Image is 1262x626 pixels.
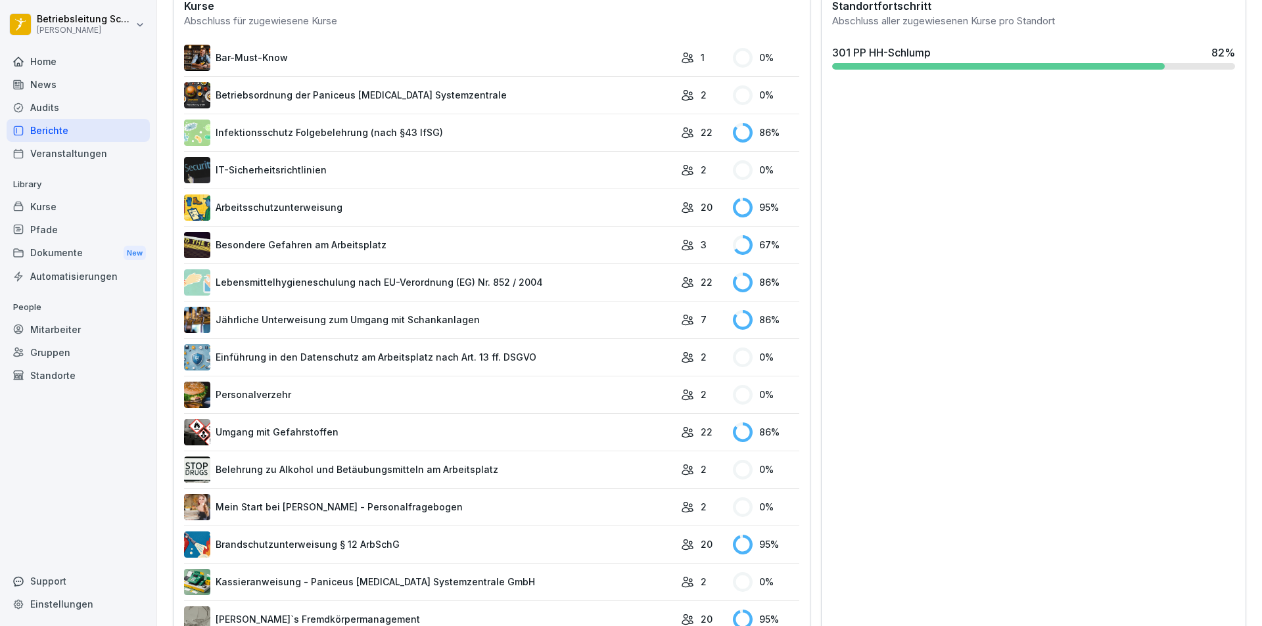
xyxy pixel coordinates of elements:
[184,494,210,520] img: aaay8cu0h1hwaqqp9269xjan.png
[733,160,799,180] div: 0 %
[184,194,674,221] a: Arbeitsschutzunterweisung
[7,265,150,288] a: Automatisierungen
[184,82,674,108] a: Betriebsordnung der Paniceus [MEDICAL_DATA] Systemzentrale
[701,51,705,64] p: 1
[832,14,1235,29] div: Abschluss aller zugewiesenen Kurse pro Standort
[7,241,150,265] div: Dokumente
[7,218,150,241] a: Pfade
[184,269,674,296] a: Lebensmittelhygieneschulung nach EU-Verordnung (EG) Nr. 852 / 2004
[733,535,799,554] div: 95 %
[184,14,799,29] div: Abschluss für zugewiesene Kurse
[184,569,210,595] img: fvkk888r47r6bwfldzgy1v13.png
[701,200,713,214] p: 20
[184,82,210,108] img: erelp9ks1mghlbfzfpgfvnw0.png
[7,96,150,119] a: Audits
[701,88,707,102] p: 2
[701,350,707,364] p: 2
[184,382,674,408] a: Personalverzehr
[184,120,674,146] a: Infektionsschutz Folgebelehrung (nach §43 IfSG)
[733,273,799,292] div: 86 %
[7,142,150,165] a: Veranstaltungen
[7,195,150,218] a: Kurse
[184,157,674,183] a: IT-Sicherheitsrichtlinien
[184,120,210,146] img: tgff07aey9ahi6f4hltuk21p.png
[733,497,799,517] div: 0 %
[184,45,674,71] a: Bar-Must-Know
[701,537,713,551] p: 20
[701,238,707,252] p: 3
[184,45,210,71] img: avw4yih0pjczq94wjribdn74.png
[1211,45,1235,60] div: 82 %
[7,341,150,364] a: Gruppen
[7,50,150,73] a: Home
[37,14,133,25] p: Betriebsleitung Schlump
[701,275,713,289] p: 22
[184,569,674,595] a: Kassieranweisung - Paniceus [MEDICAL_DATA] Systemzentrale GmbH
[733,572,799,592] div: 0 %
[7,297,150,318] p: People
[184,457,674,483] a: Belehrung zu Alkohol und Betäubungsmitteln am Arbeitsplatz
[733,235,799,255] div: 67 %
[701,612,713,626] p: 20
[184,307,674,333] a: Jährliche Unterweisung zum Umgang mit Schankanlagen
[184,494,674,520] a: Mein Start bei [PERSON_NAME] - Personalfragebogen
[37,26,133,35] p: [PERSON_NAME]
[701,425,713,439] p: 22
[701,462,707,476] p: 2
[184,419,210,445] img: ro33qf0i8ndaw7nkfv0stvse.png
[184,157,210,183] img: msj3dytn6rmugecro9tfk5p0.png
[701,125,713,139] p: 22
[184,269,210,296] img: gxsnf7ygjsfsmxd96jxi4ufn.png
[827,39,1240,75] a: 301 PP HH-Schlump82%
[184,531,210,558] img: b0iy7e1gfawqjs4nezxuanzk.png
[184,232,674,258] a: Besondere Gefahren am Arbeitsplatz
[7,73,150,96] a: News
[701,388,707,401] p: 2
[733,422,799,442] div: 86 %
[184,382,210,408] img: zd24spwykzjjw3u1wcd2ptki.png
[184,194,210,221] img: bgsrfyvhdm6180ponve2jajk.png
[7,570,150,592] div: Support
[184,344,210,370] img: x7xa5977llyo53hf30kzdyol.png
[184,307,210,333] img: etou62n52bjq4b8bjpe35whp.png
[733,48,799,68] div: 0 %
[184,232,210,258] img: zq4t51x0wy87l3xh8s87q7rq.png
[701,163,707,177] p: 2
[184,419,674,445] a: Umgang mit Gefahrstoffen
[733,385,799,405] div: 0 %
[7,364,150,387] a: Standorte
[733,460,799,480] div: 0 %
[7,174,150,195] p: Library
[7,119,150,142] a: Berichte
[184,531,674,558] a: Brandschutzunterweisung § 12 ArbSchG
[733,198,799,217] div: 95 %
[7,318,150,341] a: Mitarbeiter
[733,347,799,367] div: 0 %
[184,457,210,483] img: chcy4n51endi7ma8fmhszelz.png
[832,45,931,60] div: 301 PP HH-Schlump
[7,241,150,265] a: DokumenteNew
[733,123,799,143] div: 86 %
[701,500,707,514] p: 2
[124,246,146,261] div: New
[733,310,799,330] div: 86 %
[701,575,707,589] p: 2
[184,344,674,370] a: Einführung in den Datenschutz am Arbeitsplatz nach Art. 13 ff. DSGVO
[7,592,150,615] a: Einstellungen
[733,85,799,105] div: 0 %
[701,313,707,326] p: 7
